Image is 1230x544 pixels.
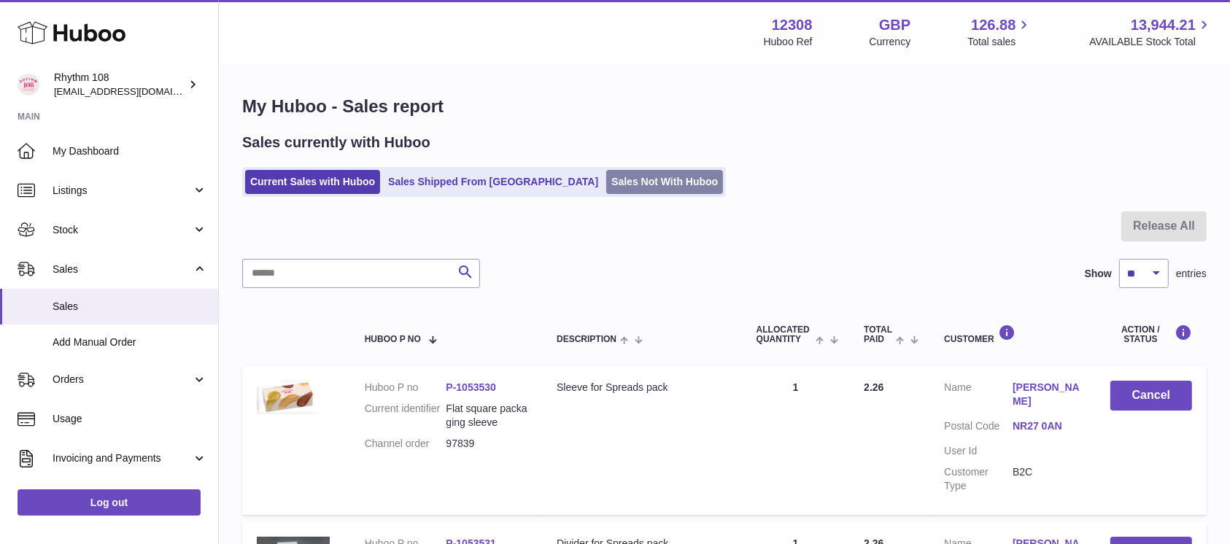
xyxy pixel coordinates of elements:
dt: Channel order [365,437,446,451]
div: Rhythm 108 [54,71,185,98]
span: [EMAIL_ADDRESS][DOMAIN_NAME] [54,85,214,97]
a: Sales Not With Huboo [606,170,723,194]
span: ALLOCATED Quantity [757,325,812,344]
a: Current Sales with Huboo [245,170,380,194]
span: Sales [53,263,192,276]
dt: User Id [944,444,1013,458]
span: Huboo P no [365,335,421,344]
dt: Current identifier [365,402,446,430]
strong: GBP [879,15,910,35]
span: Stock [53,223,192,237]
a: 13,944.21 AVAILABLE Stock Total [1089,15,1212,49]
a: Sales Shipped From [GEOGRAPHIC_DATA] [383,170,603,194]
div: Huboo Ref [764,35,813,49]
dd: B2C [1013,465,1081,493]
span: Add Manual Order [53,335,207,349]
a: NR27 0AN [1013,419,1081,433]
dd: Flat square packaging sleeve [446,402,527,430]
span: AVAILABLE Stock Total [1089,35,1212,49]
span: 13,944.21 [1131,15,1196,35]
span: Listings [53,184,192,198]
label: Show [1085,267,1112,281]
a: 126.88 Total sales [967,15,1032,49]
div: Action / Status [1110,325,1192,344]
dt: Postal Code [944,419,1013,437]
dt: Name [944,381,1013,412]
span: Invoicing and Payments [53,451,192,465]
dt: Huboo P no [365,381,446,395]
span: Total sales [967,35,1032,49]
div: Currency [870,35,911,49]
a: [PERSON_NAME] [1013,381,1081,408]
span: My Dashboard [53,144,207,158]
span: Total paid [864,325,892,344]
h2: Sales currently with Huboo [242,133,430,152]
span: 126.88 [971,15,1016,35]
dt: Customer Type [944,465,1013,493]
a: Log out [18,489,201,516]
dd: 97839 [446,437,527,451]
td: 1 [742,366,850,514]
img: 123081753716481.JPG [257,381,330,414]
strong: 12308 [772,15,813,35]
div: Sleeve for Spreads pack [557,381,727,395]
h1: My Huboo - Sales report [242,95,1207,118]
span: Description [557,335,616,344]
span: Orders [53,373,192,386]
span: entries [1176,267,1207,281]
img: orders@rhythm108.com [18,74,39,96]
button: Cancel [1110,381,1192,411]
a: P-1053530 [446,381,496,393]
span: Sales [53,300,207,314]
span: 2.26 [864,381,883,393]
div: Customer [944,325,1081,344]
span: Usage [53,412,207,426]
